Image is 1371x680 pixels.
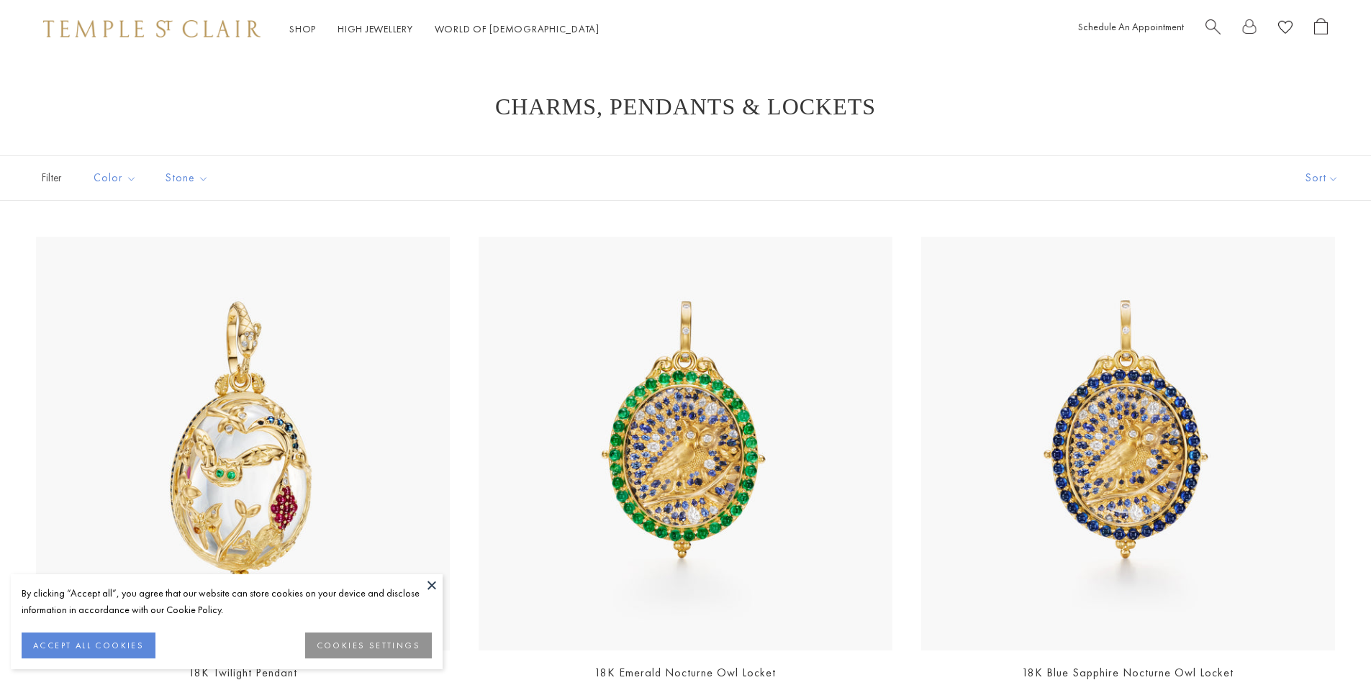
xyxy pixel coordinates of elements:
a: High JewelleryHigh Jewellery [338,22,413,35]
button: Color [83,162,148,194]
span: Stone [158,169,220,187]
nav: Main navigation [289,20,599,38]
a: 18K Twilight Pendant [189,665,297,680]
button: Stone [155,162,220,194]
button: ACCEPT ALL COOKIES [22,633,155,658]
a: ShopShop [289,22,316,35]
img: 18K Twilight Pendant [36,237,450,650]
a: Search [1205,18,1221,40]
div: By clicking “Accept all”, you agree that our website can store cookies on your device and disclos... [22,585,432,618]
h1: Charms, Pendants & Lockets [58,94,1313,119]
span: Color [86,169,148,187]
a: 18K Emerald Nocturne Owl Locket [594,665,776,680]
img: 18K Blue Sapphire Nocturne Owl Locket [921,237,1335,650]
a: 18K Blue Sapphire Nocturne Owl Locket [1022,665,1234,680]
button: Show sort by [1273,156,1371,200]
a: Schedule An Appointment [1078,20,1184,33]
button: COOKIES SETTINGS [305,633,432,658]
a: World of [DEMOGRAPHIC_DATA]World of [DEMOGRAPHIC_DATA] [435,22,599,35]
a: Open Shopping Bag [1314,18,1328,40]
img: Temple St. Clair [43,20,261,37]
a: View Wishlist [1278,18,1293,40]
iframe: Gorgias live chat messenger [1299,612,1357,666]
img: 18K Emerald Nocturne Owl Locket [479,237,892,650]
